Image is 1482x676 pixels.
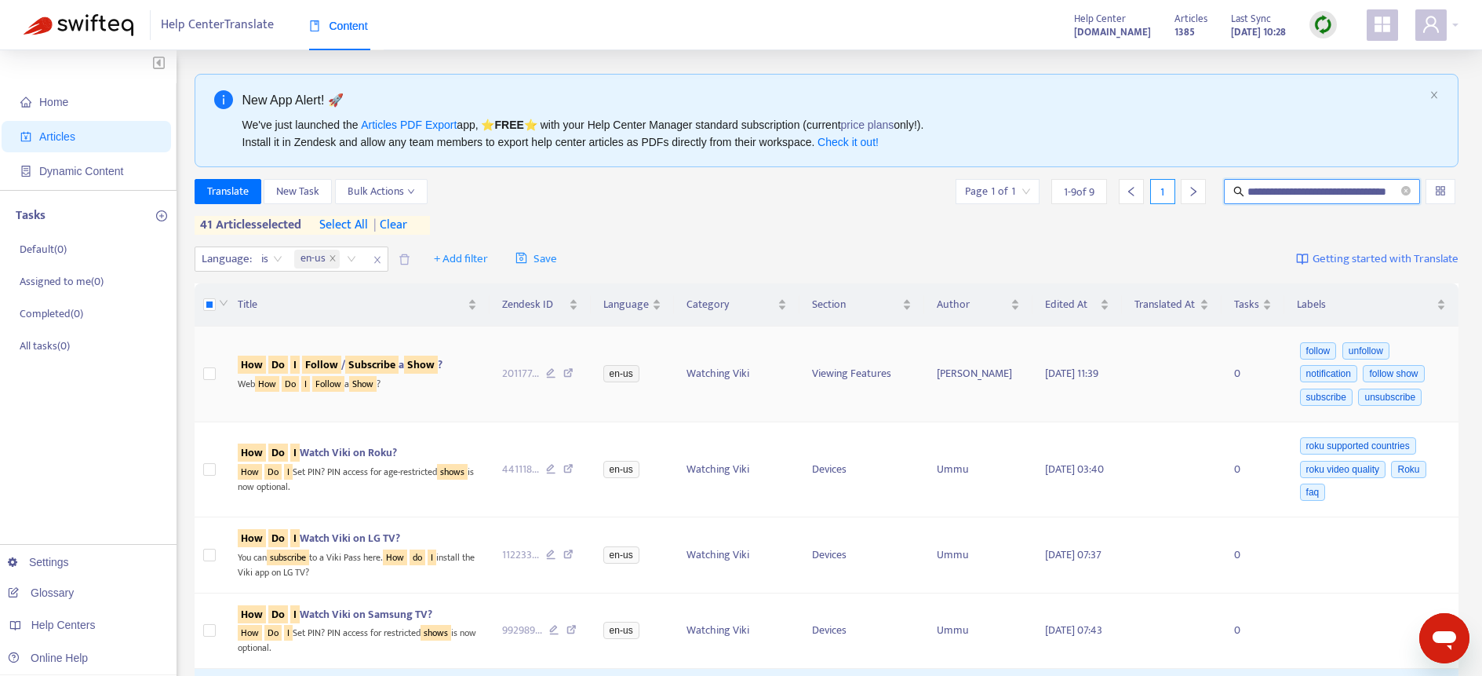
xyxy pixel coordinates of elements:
span: unsubscribe [1358,389,1422,406]
span: save [515,252,527,264]
span: clear [368,216,407,235]
span: 992989 ... [502,622,542,639]
span: en-us [603,622,639,639]
td: Devices [799,594,924,669]
sqkw: Show [349,376,377,392]
td: 0 [1222,422,1284,518]
span: Tasks [1234,296,1259,313]
span: delete [399,254,410,265]
div: We've just launched the app, ⭐ ⭐️ with your Help Center Manager standard subscription (current on... [242,116,1424,151]
span: notification [1300,365,1357,382]
sqkw: Do [268,529,288,547]
span: Zendesk ID [502,296,566,313]
span: container [20,166,31,177]
span: Save [515,250,557,269]
div: Set PIN? PIN access for restricted is now optional. [238,623,478,656]
span: down [407,188,415,195]
sqkw: How [238,605,266,623]
a: Settings [8,556,69,568]
span: Last Sync [1231,10,1271,27]
span: 201177 ... [502,365,539,382]
td: Watching Viki [674,594,800,669]
span: [DATE] 07:37 [1045,546,1101,564]
th: Edited At [1032,283,1122,327]
sqkw: How [238,625,262,641]
span: Edited At [1045,296,1097,313]
span: close [1429,90,1439,100]
button: New Task [264,179,332,204]
span: close-circle [1401,186,1411,195]
span: roku video quality [1300,461,1386,478]
sqkw: subscribe [267,550,309,565]
span: close [329,254,337,264]
div: New App Alert! 🚀 [242,90,1424,110]
span: Watch Viki on LG TV? [238,529,400,547]
span: 112233 ... [502,546,539,564]
span: Translated At [1134,296,1196,313]
span: [DATE] 11:39 [1045,364,1098,382]
sqkw: How [383,550,407,565]
button: Bulk Actionsdown [335,179,428,204]
span: Bulk Actions [348,183,415,200]
td: Watching Viki [674,517,800,593]
sqkw: How [255,376,279,392]
span: faq [1300,484,1326,501]
p: Completed ( 0 ) [20,305,83,322]
th: Section [799,283,924,327]
div: 1 [1150,179,1175,204]
span: follow [1300,342,1337,360]
span: en-us [603,546,639,564]
button: Translate [195,179,261,204]
th: Translated At [1122,283,1222,327]
td: 0 [1222,327,1284,422]
img: sync.dc5367851b00ba804db3.png [1313,15,1333,35]
th: Tasks [1222,283,1284,327]
span: home [20,97,31,108]
span: Roku [1391,461,1426,478]
sqkw: Do [264,464,282,480]
sqkw: shows [421,625,451,641]
a: Getting started with Translate [1296,247,1458,272]
span: Category [686,296,775,313]
span: book [309,20,320,31]
span: Getting started with Translate [1313,250,1458,269]
span: Articles [39,130,75,143]
sqkw: Subscribe [345,356,399,374]
span: right [1188,186,1199,197]
span: Translate [207,183,249,200]
sqkw: I [284,464,293,480]
span: Home [39,96,68,108]
div: Set PIN? PIN access for age-restricted is now optional. [238,462,478,494]
a: Articles PDF Export [361,119,457,131]
a: Online Help [8,652,88,664]
sqkw: Do [264,625,282,641]
td: Watching Viki [674,327,800,422]
span: en-us [603,461,639,478]
div: Web a ? [238,374,478,392]
span: Help Center [1074,10,1126,27]
img: image-link [1296,253,1309,265]
span: select all [319,216,368,235]
p: Tasks [16,206,46,225]
span: subscribe [1300,389,1353,406]
p: Default ( 0 ) [20,241,67,258]
sqkw: How [238,356,266,374]
sqkw: I [301,376,310,392]
th: Zendesk ID [490,283,591,327]
sqkw: Follow [302,356,341,374]
iframe: Button to launch messaging window, conversation in progress [1419,613,1469,663]
span: + Add filter [434,250,488,269]
span: down [219,298,228,308]
a: Glossary [8,586,74,599]
sqkw: Do [268,605,288,623]
td: Ummu [924,517,1032,593]
span: user [1422,15,1440,34]
strong: 1385 [1174,24,1195,41]
span: Section [812,296,899,313]
sqkw: I [290,529,300,547]
span: follow show [1363,365,1424,382]
sqkw: Follow [312,376,344,392]
span: Help Center Translate [161,10,274,40]
td: Devices [799,517,924,593]
sqkw: How [238,444,266,462]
